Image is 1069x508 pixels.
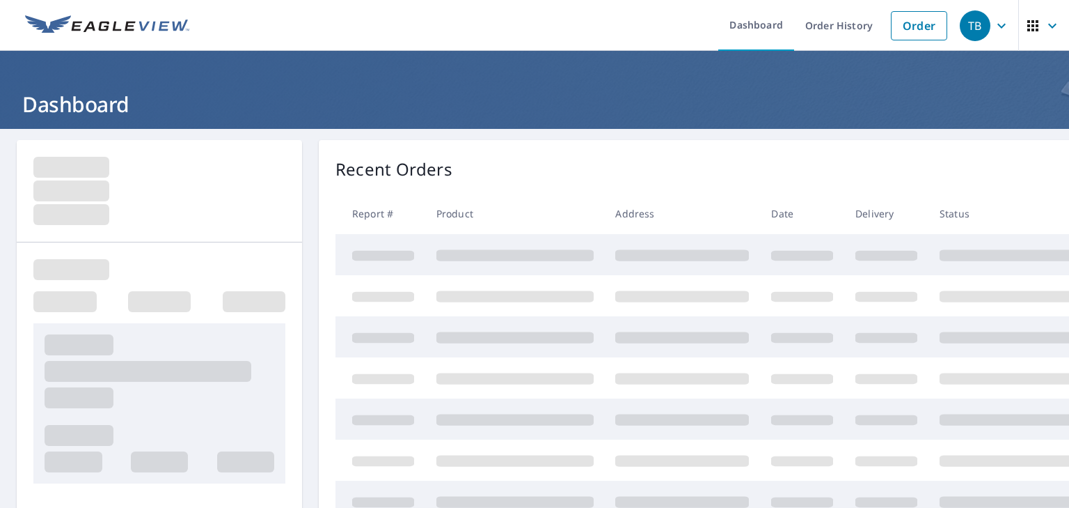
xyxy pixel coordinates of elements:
img: EV Logo [25,15,189,36]
th: Date [760,193,844,234]
p: Recent Orders [335,157,452,182]
th: Product [425,193,605,234]
th: Report # [335,193,425,234]
div: TB [960,10,990,41]
th: Delivery [844,193,928,234]
h1: Dashboard [17,90,1052,118]
a: Order [891,11,947,40]
th: Address [604,193,760,234]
